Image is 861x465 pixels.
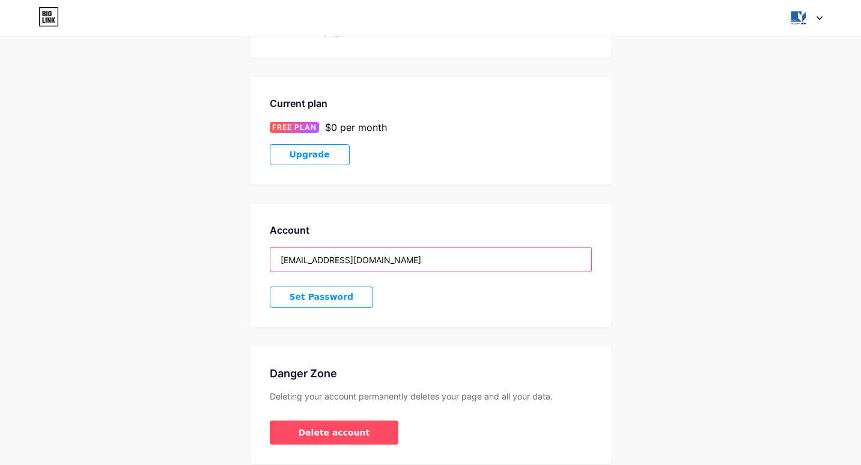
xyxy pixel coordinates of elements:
[270,391,592,401] div: Deleting your account permanently deletes your page and all your data.
[270,421,399,445] button: Delete account
[270,248,591,272] input: Email
[270,223,592,237] div: Account
[787,7,810,29] img: Hean Zhen Gooi (Joshua)
[325,120,387,135] div: $0 per month
[270,96,592,111] div: Current plan
[299,427,370,439] span: Delete account
[290,292,354,302] span: Set Password
[270,144,350,165] button: Upgrade
[290,150,330,160] span: Upgrade
[272,122,317,133] span: FREE PLAN
[270,287,374,308] button: Set Password
[270,365,592,381] div: Danger Zone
